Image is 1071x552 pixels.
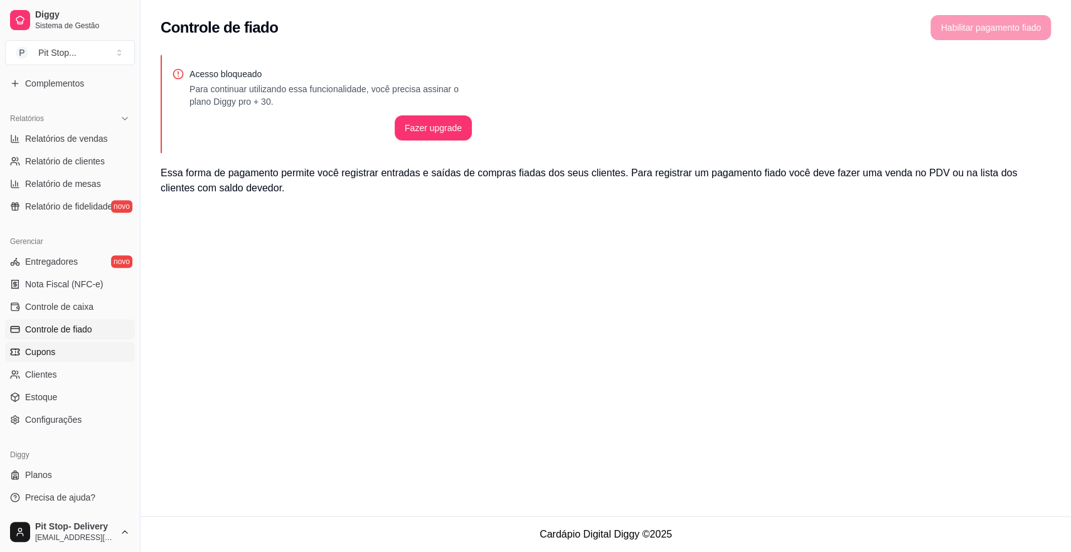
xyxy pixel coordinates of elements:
[5,342,135,362] a: Cupons
[141,516,1071,552] footer: Cardápio Digital Diggy © 2025
[5,129,135,149] a: Relatórios de vendas
[5,274,135,294] a: Nota Fiscal (NFC-e)
[35,521,115,533] span: Pit Stop- Delivery
[5,387,135,407] a: Estoque
[16,46,28,59] span: P
[5,5,135,35] a: DiggySistema de Gestão
[25,278,103,290] span: Nota Fiscal (NFC-e)
[5,465,135,485] a: Planos
[35,9,130,21] span: Diggy
[25,323,92,336] span: Controle de fiado
[5,517,135,547] button: Pit Stop- Delivery[EMAIL_ADDRESS][DOMAIN_NAME]
[161,166,1051,196] h3: Essa forma de pagamento permite você registrar entradas e saídas de compras fiadas dos seus clien...
[25,178,101,190] span: Relatório de mesas
[5,73,135,93] a: Complementos
[5,297,135,317] a: Controle de caixa
[25,368,57,381] span: Clientes
[5,319,135,339] a: Controle de fiado
[5,445,135,465] div: Diggy
[5,252,135,272] a: Entregadoresnovo
[25,255,78,268] span: Entregadores
[189,83,472,108] p: Para continuar utilizando essa funcionalidade, você precisa assinar o plano Diggy pro + 30.
[35,21,130,31] span: Sistema de Gestão
[5,410,135,430] a: Configurações
[5,151,135,171] a: Relatório de clientes
[25,469,52,481] span: Planos
[5,487,135,507] a: Precisa de ajuda?
[25,491,95,504] span: Precisa de ajuda?
[35,533,115,543] span: [EMAIL_ADDRESS][DOMAIN_NAME]
[25,155,105,167] span: Relatório de clientes
[25,77,84,90] span: Complementos
[395,115,472,141] button: Fazer upgrade
[25,300,93,313] span: Controle de caixa
[5,196,135,216] a: Relatório de fidelidadenovo
[25,413,82,426] span: Configurações
[25,391,57,403] span: Estoque
[25,200,112,213] span: Relatório de fidelidade
[25,346,55,358] span: Cupons
[25,132,108,145] span: Relatórios de vendas
[189,68,472,80] p: Acesso bloqueado
[5,174,135,194] a: Relatório de mesas
[161,18,278,38] h2: Controle de fiado
[38,46,77,59] div: Pit Stop ...
[5,231,135,252] div: Gerenciar
[5,364,135,385] a: Clientes
[10,114,44,124] span: Relatórios
[5,40,135,65] button: Select a team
